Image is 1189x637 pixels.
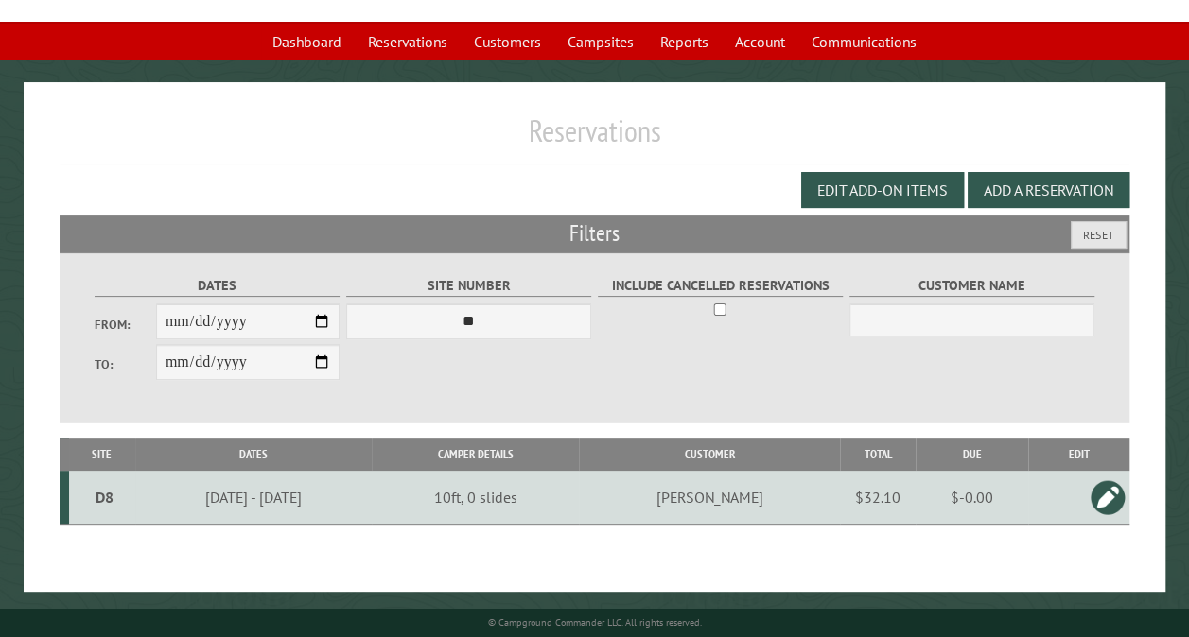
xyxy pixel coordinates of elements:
[261,24,353,60] a: Dashboard
[556,24,645,60] a: Campsites
[849,275,1094,297] label: Customer Name
[598,275,843,297] label: Include Cancelled Reservations
[95,275,340,297] label: Dates
[69,438,135,471] th: Site
[488,616,702,628] small: © Campground Commander LLC. All rights reserved.
[346,275,591,297] label: Site Number
[916,438,1028,471] th: Due
[579,471,840,525] td: [PERSON_NAME]
[463,24,552,60] a: Customers
[60,215,1129,251] h2: Filters
[579,438,840,471] th: Customer
[372,438,578,471] th: Camper Details
[800,24,928,60] a: Communications
[60,112,1129,164] h1: Reservations
[801,172,964,208] button: Edit Add-on Items
[138,488,369,507] div: [DATE] - [DATE]
[968,172,1129,208] button: Add a Reservation
[649,24,720,60] a: Reports
[357,24,459,60] a: Reservations
[1071,221,1127,249] button: Reset
[840,471,916,525] td: $32.10
[135,438,373,471] th: Dates
[724,24,796,60] a: Account
[372,471,578,525] td: 10ft, 0 slides
[77,488,132,507] div: D8
[840,438,916,471] th: Total
[95,355,156,373] label: To:
[916,471,1028,525] td: $-0.00
[95,316,156,334] label: From:
[1028,438,1129,471] th: Edit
